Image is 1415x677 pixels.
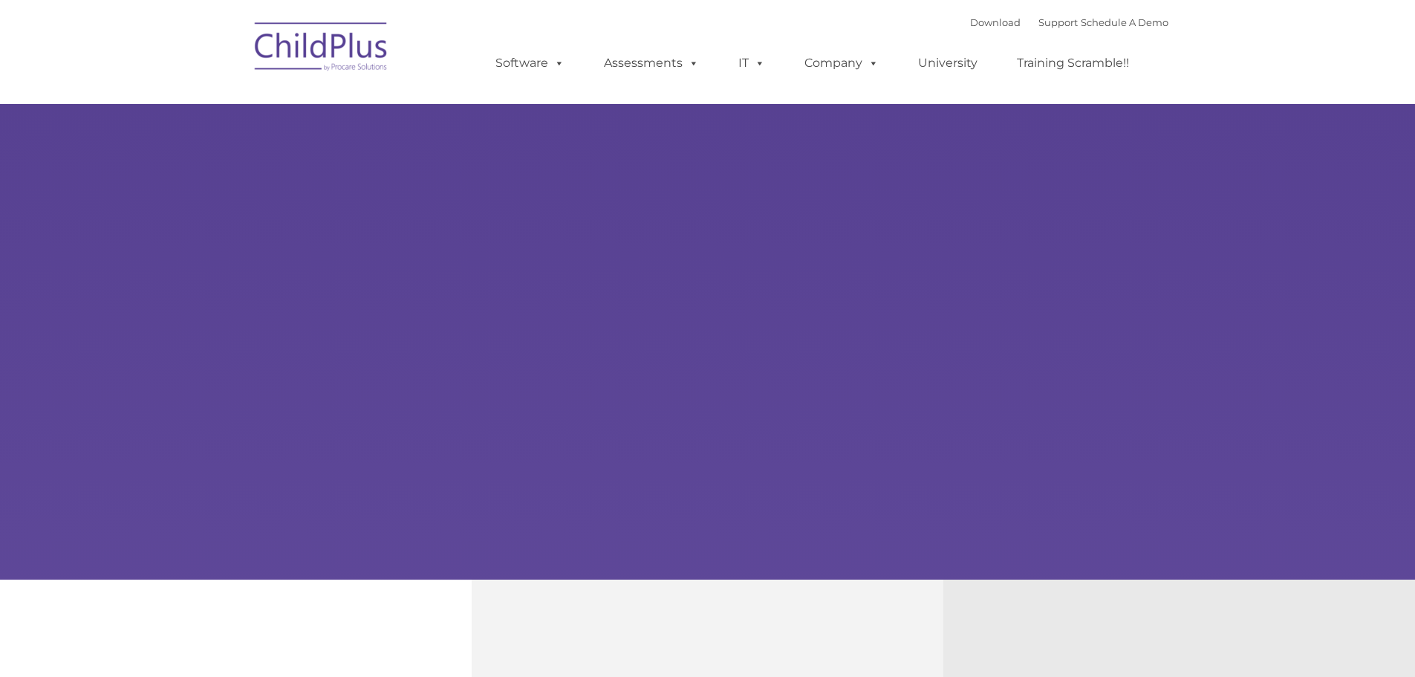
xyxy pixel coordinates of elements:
[481,48,579,78] a: Software
[723,48,780,78] a: IT
[1002,48,1144,78] a: Training Scramble!!
[1038,16,1078,28] a: Support
[1081,16,1168,28] a: Schedule A Demo
[790,48,894,78] a: Company
[970,16,1021,28] a: Download
[970,16,1168,28] font: |
[903,48,992,78] a: University
[589,48,714,78] a: Assessments
[247,12,396,86] img: ChildPlus by Procare Solutions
